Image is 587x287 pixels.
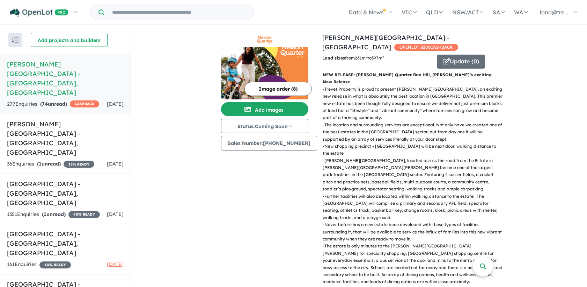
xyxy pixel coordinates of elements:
span: OPENLOT $ 200 CASHBACK [394,44,458,51]
button: Add images [221,102,308,116]
p: - The location and surrounding services are exceptional. Not only have we created one of the best... [323,121,502,143]
h5: [GEOGRAPHIC_DATA] - [GEOGRAPHIC_DATA] , [GEOGRAPHIC_DATA] [7,229,124,258]
button: Status:Coming Soon [221,119,308,133]
p: - Further facilities will also be located within walking distance to the estate. The [GEOGRAPHIC_... [323,193,502,222]
h5: [GEOGRAPHIC_DATA] - [GEOGRAPHIC_DATA] , [GEOGRAPHIC_DATA] [7,179,124,208]
sup: 2 [366,55,367,59]
span: land@tre... [540,9,568,16]
u: 261 m [355,55,367,61]
img: sort.svg [12,37,19,43]
img: Nelson Quarter Estate - Box Hill Logo [224,36,306,44]
strong: ( unread) [42,211,66,217]
p: - New shopping precinct - [GEOGRAPHIC_DATA] will be next door, walking distance to the estate [323,143,502,157]
button: Image order (8) [244,82,312,96]
img: Nelson Quarter Estate - Box Hill [221,47,308,99]
a: [PERSON_NAME][GEOGRAPHIC_DATA] - [GEOGRAPHIC_DATA] [322,34,449,51]
div: 277 Enquir ies [7,100,99,108]
a: Nelson Quarter Estate - Box Hill LogoNelson Quarter Estate - Box Hill [221,33,308,99]
span: 1 [39,161,42,167]
p: - Trevet Property is proud to present [PERSON_NAME][GEOGRAPHIC_DATA], an exciting new release in ... [323,86,502,121]
button: Sales Number:[PHONE_NUMBER] [221,136,317,150]
span: [DATE] [107,161,124,167]
span: [DATE] [107,261,124,267]
span: 40 % READY [39,261,71,268]
p: - The estate is only minutes to the [PERSON_NAME][GEOGRAPHIC_DATA][PERSON_NAME] for speciality sh... [323,243,502,285]
button: Add projects and builders [31,33,108,47]
span: 40 % READY [68,211,100,218]
b: Land sizes [322,55,345,61]
span: 15 % READY [64,161,94,168]
p: from [322,55,432,62]
img: Openlot PRO Logo White [10,8,68,17]
div: 1351 Enquir ies [7,210,100,219]
span: [DATE] [107,101,124,107]
p: - [PERSON_NAME][GEOGRAPHIC_DATA], located across the road from the Estate in [PERSON_NAME][GEOGRA... [323,157,502,193]
p: - Never before has a new estate been developed with these types of facilities surrounding it, tha... [323,221,502,243]
input: Try estate name, suburb, builder or developer [106,5,252,20]
u: 397 m [372,55,384,61]
span: CASHBACK [70,100,99,107]
sup: 2 [382,55,384,59]
div: 161 Enquir ies [7,260,71,269]
span: [DATE] [107,211,124,217]
span: 74 [42,101,48,107]
p: NEW RELEASE: [PERSON_NAME] Quarter Box Hill, [PERSON_NAME]’s exciting New Release [323,71,497,86]
strong: ( unread) [37,161,61,167]
span: to [367,55,384,61]
h5: [PERSON_NAME][GEOGRAPHIC_DATA] - [GEOGRAPHIC_DATA] , [GEOGRAPHIC_DATA] [7,59,124,97]
h5: [PERSON_NAME] [GEOGRAPHIC_DATA] - [GEOGRAPHIC_DATA] , [GEOGRAPHIC_DATA] [7,119,124,157]
div: 36 Enquir ies [7,160,94,168]
span: 1 [44,211,46,217]
button: Update (0) [437,55,485,69]
strong: ( unread) [40,101,67,107]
